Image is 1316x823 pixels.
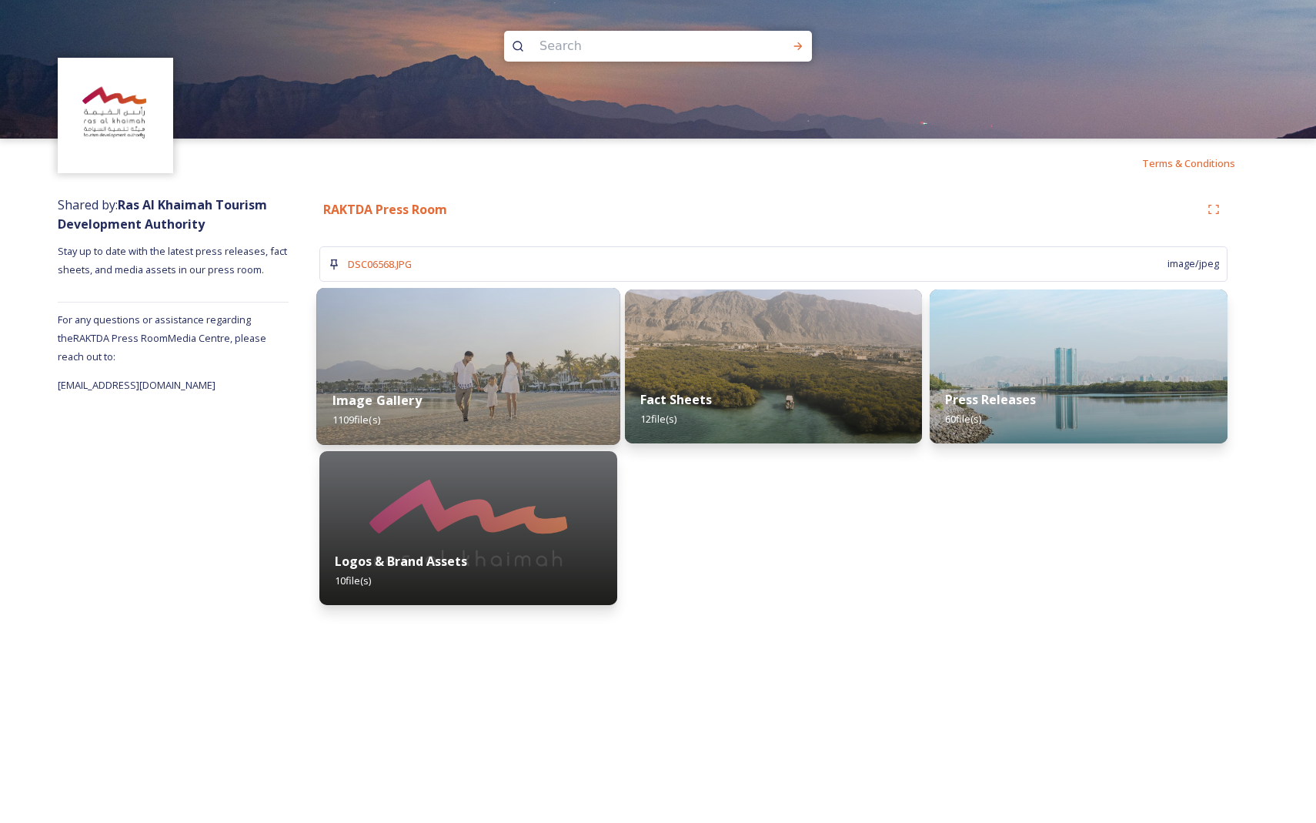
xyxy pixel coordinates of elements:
strong: Logos & Brand Assets [335,553,467,570]
input: Search [532,29,743,63]
strong: Ras Al Khaimah Tourism Development Authority [58,196,267,233]
strong: RAKTDA Press Room [323,201,447,218]
span: [EMAIL_ADDRESS][DOMAIN_NAME] [58,378,215,392]
strong: Press Releases [945,391,1036,408]
strong: Fact Sheets [640,391,712,408]
span: Stay up to date with the latest press releases, fact sheets, and media assets in our press room. [58,244,289,276]
a: DSC06568.JPG [348,255,412,273]
span: 10 file(s) [335,574,371,587]
img: 013902d9-e17a-4d5b-8969-017c03a407ea.jpg [930,289,1227,443]
img: 41d62023-764c-459e-a281-54ac939b3615.jpg [319,451,617,605]
span: image/jpeg [1167,256,1219,271]
span: 12 file(s) [640,412,676,426]
span: 1109 file(s) [332,413,380,427]
span: DSC06568.JPG [348,257,412,271]
img: Logo_RAKTDA_RGB-01.png [60,60,172,172]
span: For any questions or assistance regarding the RAKTDA Press Room Media Centre, please reach out to: [58,313,266,363]
a: Terms & Conditions [1142,154,1258,172]
span: Shared by: [58,196,267,233]
span: 60 file(s) [945,412,981,426]
span: Terms & Conditions [1142,156,1235,170]
img: f5718702-a796-4956-8276-a74f38c09c52.jpg [316,288,620,445]
img: f0db2a41-4a96-4f71-8a17-3ff40b09c344.jpg [625,289,923,443]
strong: Image Gallery [332,392,422,409]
